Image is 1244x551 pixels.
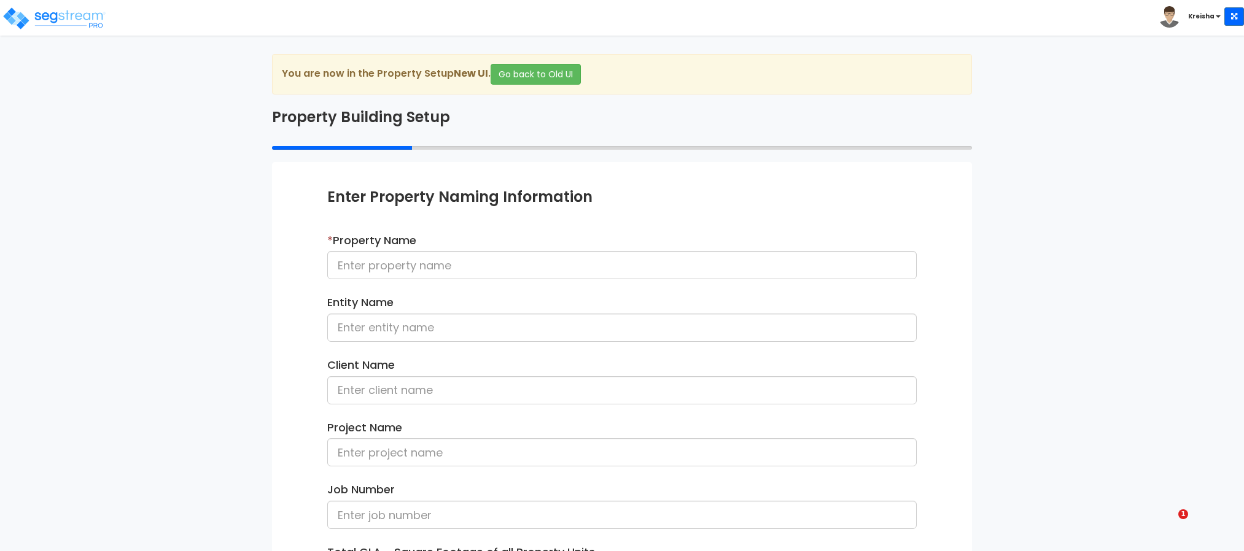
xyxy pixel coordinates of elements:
iframe: Intercom live chat [1153,509,1183,539]
label: Job Number [327,482,395,498]
button: Go back to Old UI [491,64,581,85]
div: Property Building Setup [263,107,981,128]
b: Kreisha [1188,12,1215,21]
input: Enter job number [327,501,917,529]
label: Client Name [327,357,395,373]
div: Enter Property Naming Information [327,187,917,207]
input: Enter client name [327,376,917,404]
span: 1 [1178,509,1188,519]
label: Entity Name [327,295,394,310]
label: Property Name [327,233,416,249]
strong: New UI [454,66,488,80]
img: avatar.png [1159,6,1180,28]
input: Enter property name [327,251,917,279]
input: Enter entity name [327,314,917,342]
div: You are now in the Property Setup . [272,54,972,94]
img: logo_pro_r.png [2,6,106,31]
input: Enter project name [327,438,917,466]
label: Project Name [327,420,402,436]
